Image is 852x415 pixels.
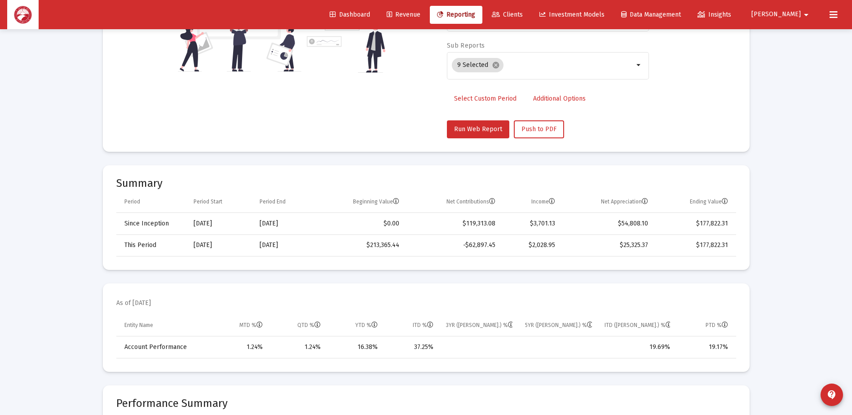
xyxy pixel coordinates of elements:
td: $54,808.10 [561,213,654,234]
div: Period End [260,198,286,205]
img: reporting-alt [307,4,385,73]
button: Push to PDF [514,120,564,138]
div: [DATE] [260,241,309,250]
div: Period [124,198,140,205]
label: Sub Reports [447,42,485,49]
div: Ending Value [690,198,728,205]
button: Run Web Report [447,120,509,138]
td: Column Beginning Value [316,191,406,213]
a: Dashboard [322,6,377,24]
td: Column ITD (Ann.) % [598,315,676,336]
img: Dashboard [14,6,32,24]
td: Column MTD % [210,315,269,336]
mat-card-subtitle: As of [DATE] [116,299,151,308]
span: Additional Options [533,95,586,102]
td: Column Entity Name [116,315,210,336]
td: $3,701.13 [502,213,561,234]
div: 1.24% [216,343,262,352]
td: $25,325.37 [561,234,654,256]
div: QTD % [297,322,321,329]
td: Column Ending Value [654,191,736,213]
div: Beginning Value [353,198,399,205]
span: Run Web Report [454,125,502,133]
td: $0.00 [316,213,406,234]
td: Column Period Start [187,191,253,213]
span: Data Management [621,11,681,18]
mat-icon: cancel [492,61,500,69]
div: PTD % [706,322,728,329]
td: Column Net Contributions [406,191,502,213]
div: MTD % [239,322,263,329]
td: $177,822.31 [654,213,736,234]
a: Investment Models [532,6,612,24]
div: Entity Name [124,322,153,329]
div: ITD % [413,322,433,329]
td: Column Period [116,191,187,213]
div: Net Contributions [446,198,495,205]
div: Net Appreciation [601,198,648,205]
mat-card-title: Summary [116,179,736,188]
div: 3YR ([PERSON_NAME].) % [446,322,513,329]
td: This Period [116,234,187,256]
div: 5YR ([PERSON_NAME].) % [525,322,592,329]
div: Income [531,198,555,205]
div: 19.17% [683,343,728,352]
td: Column YTD % [327,315,384,336]
div: 37.25% [390,343,433,352]
a: Data Management [614,6,688,24]
td: Column Period End [253,191,316,213]
div: Period Start [194,198,222,205]
span: Clients [492,11,523,18]
td: Account Performance [116,336,210,358]
div: [DATE] [194,219,247,228]
button: [PERSON_NAME] [741,5,822,23]
a: Revenue [380,6,428,24]
div: YTD % [355,322,378,329]
td: Column QTD % [269,315,327,336]
div: [DATE] [260,219,309,228]
td: -$62,897.45 [406,234,502,256]
span: Revenue [387,11,420,18]
td: Column 5YR (Ann.) % [519,315,598,336]
mat-chip-list: Selection [452,56,634,74]
td: $177,822.31 [654,234,736,256]
td: Column 3YR (Ann.) % [440,315,519,336]
span: Reporting [437,11,475,18]
mat-chip: 9 Selected [452,58,503,72]
a: Reporting [430,6,482,24]
td: Column Income [502,191,561,213]
mat-card-title: Performance Summary [116,399,736,408]
td: Column PTD % [676,315,736,336]
span: Investment Models [539,11,605,18]
span: Push to PDF [521,125,556,133]
div: Data grid [116,191,736,256]
td: Column Net Appreciation [561,191,654,213]
td: Column ITD % [384,315,439,336]
mat-icon: arrow_drop_down [634,60,645,71]
span: [PERSON_NAME] [751,11,801,18]
mat-icon: arrow_drop_down [801,6,812,24]
div: 16.38% [333,343,378,352]
td: $213,365.44 [316,234,406,256]
td: $119,313.08 [406,213,502,234]
div: 19.69% [605,343,670,352]
mat-icon: contact_support [826,389,837,400]
a: Clients [485,6,530,24]
div: ITD ([PERSON_NAME].) % [605,322,670,329]
div: 1.24% [275,343,321,352]
span: Dashboard [330,11,370,18]
span: Select Custom Period [454,95,516,102]
div: Data grid [116,315,736,358]
div: [DATE] [194,241,247,250]
a: Insights [690,6,738,24]
td: $2,028.95 [502,234,561,256]
td: Since Inception [116,213,187,234]
span: Insights [697,11,731,18]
